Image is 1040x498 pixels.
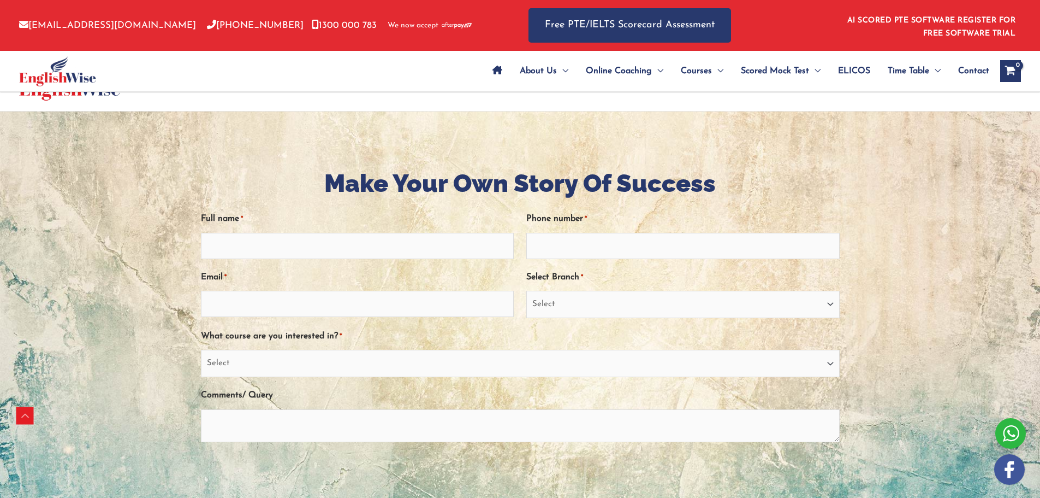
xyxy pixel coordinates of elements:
img: Afterpay-Logo [442,22,472,28]
a: Free PTE/IELTS Scorecard Assessment [528,8,731,43]
span: ELICOS [838,52,870,90]
img: white-facebook.png [994,454,1025,485]
label: Full name [201,210,243,228]
a: Online CoachingMenu Toggle [577,52,672,90]
a: [EMAIL_ADDRESS][DOMAIN_NAME] [19,21,196,30]
a: View Shopping Cart, empty [1000,60,1021,82]
a: CoursesMenu Toggle [672,52,732,90]
label: Select Branch [526,268,583,286]
label: Email [201,268,227,286]
span: Menu Toggle [557,52,568,90]
span: Menu Toggle [652,52,663,90]
a: Time TableMenu Toggle [879,52,949,90]
span: Time Table [888,52,929,90]
a: ELICOS [829,52,879,90]
h1: Make Your Own Story Of Success [201,166,840,201]
aside: Header Widget 1 [841,8,1021,43]
a: [PHONE_NUMBER] [207,21,304,30]
a: About UsMenu Toggle [511,52,577,90]
label: Phone number [526,210,587,228]
a: AI SCORED PTE SOFTWARE REGISTER FOR FREE SOFTWARE TRIAL [847,16,1016,38]
span: We now accept [388,20,438,31]
a: 1300 000 783 [312,21,377,30]
span: About Us [520,52,557,90]
label: What course are you interested in? [201,327,342,345]
span: Online Coaching [586,52,652,90]
img: cropped-ew-logo [19,56,96,86]
span: Courses [681,52,712,90]
span: Contact [958,52,989,90]
span: Menu Toggle [712,52,723,90]
a: Scored Mock TestMenu Toggle [732,52,829,90]
label: Comments/ Query [201,386,273,405]
span: Scored Mock Test [741,52,809,90]
nav: Site Navigation: Main Menu [484,52,989,90]
span: Menu Toggle [929,52,941,90]
span: Menu Toggle [809,52,821,90]
a: Contact [949,52,989,90]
